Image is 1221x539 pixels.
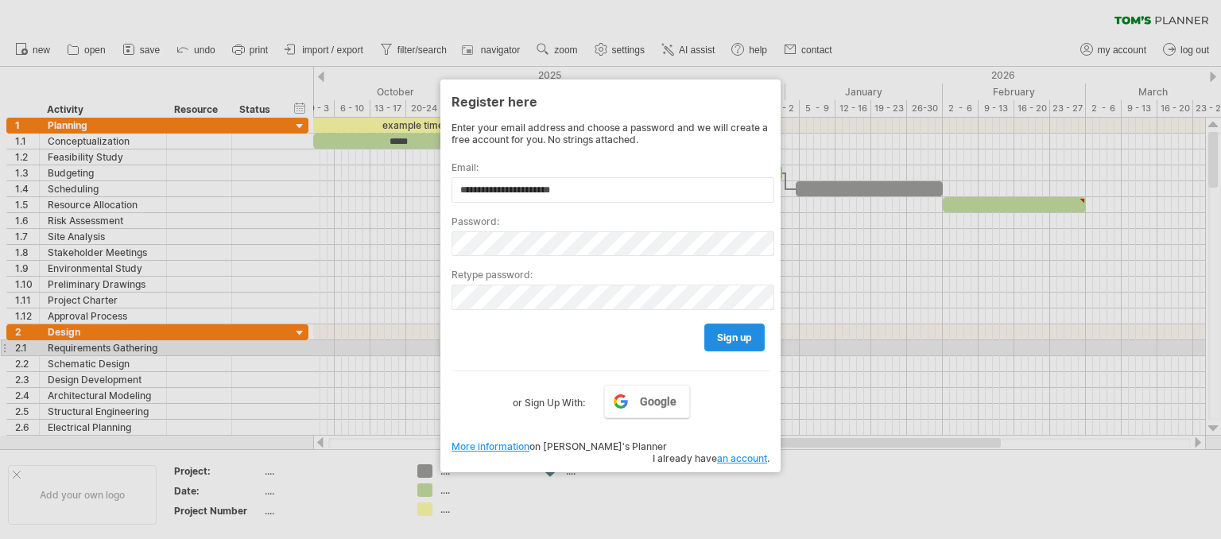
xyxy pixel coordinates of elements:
a: an account [717,452,767,464]
span: on [PERSON_NAME]'s Planner [452,440,667,452]
label: Email: [452,161,769,173]
label: Password: [452,215,769,227]
span: Google [640,395,676,408]
label: or Sign Up With: [513,385,585,412]
label: Retype password: [452,269,769,281]
a: More information [452,440,529,452]
a: Google [604,385,690,418]
a: sign up [704,324,765,351]
span: I already have . [653,452,769,464]
div: Enter your email address and choose a password and we will create a free account for you. No stri... [452,122,769,145]
div: Register here [452,87,769,115]
span: sign up [717,332,752,343]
